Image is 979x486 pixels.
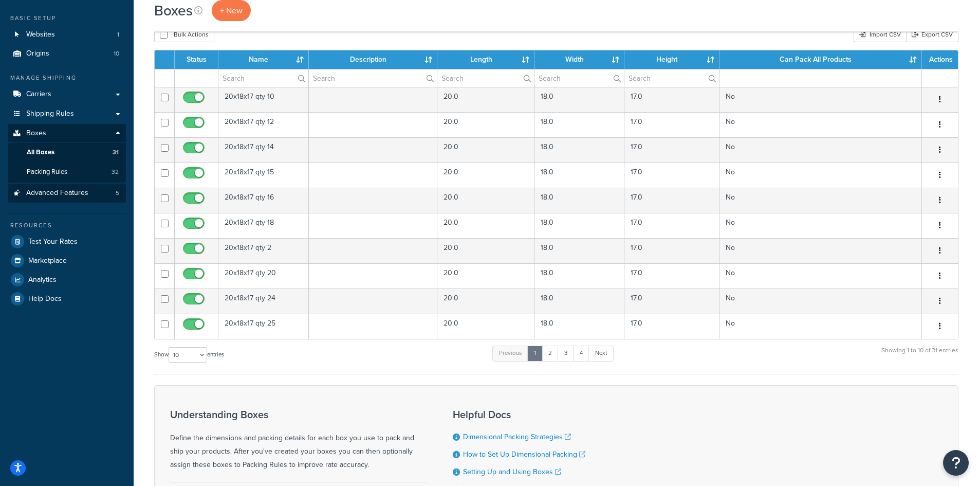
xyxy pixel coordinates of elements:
[943,450,969,476] button: Open Resource Center
[175,50,218,69] th: Status
[26,90,51,99] span: Carriers
[8,290,126,308] li: Help Docs
[28,238,78,246] span: Test Your Rates
[8,25,126,44] li: Websites
[437,163,534,188] td: 20.0
[463,466,561,477] a: Setting Up and Using Boxes
[8,232,126,251] a: Test Your Rates
[922,50,958,69] th: Actions
[8,14,126,23] div: Basic Setup
[719,188,922,213] td: No
[588,346,614,361] a: Next
[624,137,719,163] td: 17.0
[170,409,427,420] h3: Understanding Boxes
[154,27,214,42] button: Bulk Actions
[463,449,585,460] a: How to Set Up Dimensional Packing
[881,345,958,367] div: Showing 1 to 10 of 31 entries
[534,50,624,69] th: Width : activate to sort column ascending
[8,271,126,289] a: Analytics
[437,263,534,289] td: 20.0
[8,143,126,162] a: All Boxes 31
[8,163,126,182] li: Packing Rules
[719,263,922,289] td: No
[492,346,528,361] a: Previous
[437,289,534,314] td: 20.0
[437,213,534,238] td: 20.0
[28,257,67,265] span: Marketplace
[154,1,193,21] h1: Boxes
[26,189,88,197] span: Advanced Features
[218,238,309,263] td: 20x18x17 qty 2
[719,163,922,188] td: No
[26,49,49,58] span: Origins
[218,314,309,339] td: 20x18x17 qty 25
[624,69,719,87] input: Search
[113,148,119,157] span: 31
[527,346,543,361] a: 1
[906,27,958,42] a: Export CSV
[534,163,624,188] td: 18.0
[534,314,624,339] td: 18.0
[8,25,126,44] a: Websites 1
[534,69,623,87] input: Search
[309,69,437,87] input: Search
[624,238,719,263] td: 17.0
[218,263,309,289] td: 20x18x17 qty 20
[437,87,534,112] td: 20.0
[26,30,55,39] span: Websites
[624,314,719,339] td: 17.0
[154,347,224,363] label: Show entries
[218,137,309,163] td: 20x18x17 qty 14
[719,50,922,69] th: Can Pack All Products : activate to sort column ascending
[437,137,534,163] td: 20.0
[719,213,922,238] td: No
[719,314,922,339] td: No
[719,137,922,163] td: No
[534,112,624,137] td: 18.0
[624,289,719,314] td: 17.0
[218,87,309,112] td: 20x18x17 qty 10
[8,184,126,203] li: Advanced Features
[170,409,427,472] div: Define the dimensions and packing details for each box you use to pack and ship your products. Af...
[719,87,922,112] td: No
[8,221,126,230] div: Resources
[624,112,719,137] td: 17.0
[854,27,906,42] div: Import CSV
[114,49,119,58] span: 10
[117,30,119,39] span: 1
[437,188,534,213] td: 20.0
[534,87,624,112] td: 18.0
[437,112,534,137] td: 20.0
[116,189,119,197] span: 5
[218,50,309,69] th: Name : activate to sort column ascending
[624,163,719,188] td: 17.0
[534,137,624,163] td: 18.0
[8,74,126,82] div: Manage Shipping
[218,289,309,314] td: 20x18x17 qty 24
[8,104,126,123] a: Shipping Rules
[463,431,571,442] a: Dimensional Packing Strategies
[218,213,309,238] td: 20x18x17 qty 18
[218,163,309,188] td: 20x18x17 qty 15
[8,44,126,63] li: Origins
[28,276,57,284] span: Analytics
[8,85,126,104] a: Carriers
[624,263,719,289] td: 17.0
[28,295,62,303] span: Help Docs
[218,112,309,137] td: 20x18x17 qty 12
[437,314,534,339] td: 20.0
[534,213,624,238] td: 18.0
[437,69,534,87] input: Search
[624,213,719,238] td: 17.0
[624,50,719,69] th: Height : activate to sort column ascending
[624,87,719,112] td: 17.0
[8,251,126,270] a: Marketplace
[27,148,54,157] span: All Boxes
[220,5,243,16] span: + New
[534,289,624,314] td: 18.0
[573,346,589,361] a: 4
